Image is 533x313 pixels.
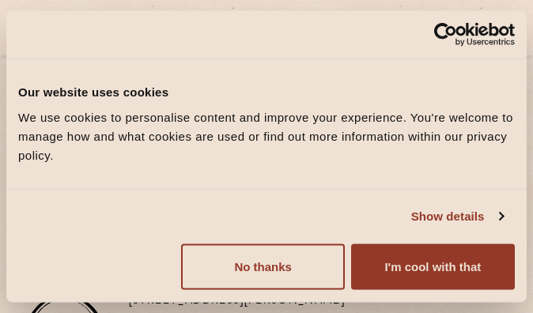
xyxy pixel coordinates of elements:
a: Usercentrics Cookiebot - opens in a new window [376,23,515,47]
div: Our website uses cookies [18,83,515,102]
div: We use cookies to personalise content and improve your experience. You're welcome to manage how a... [18,107,515,164]
button: No thanks [181,243,345,289]
button: I'm cool with that [351,243,515,289]
a: Show details [411,207,503,226]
